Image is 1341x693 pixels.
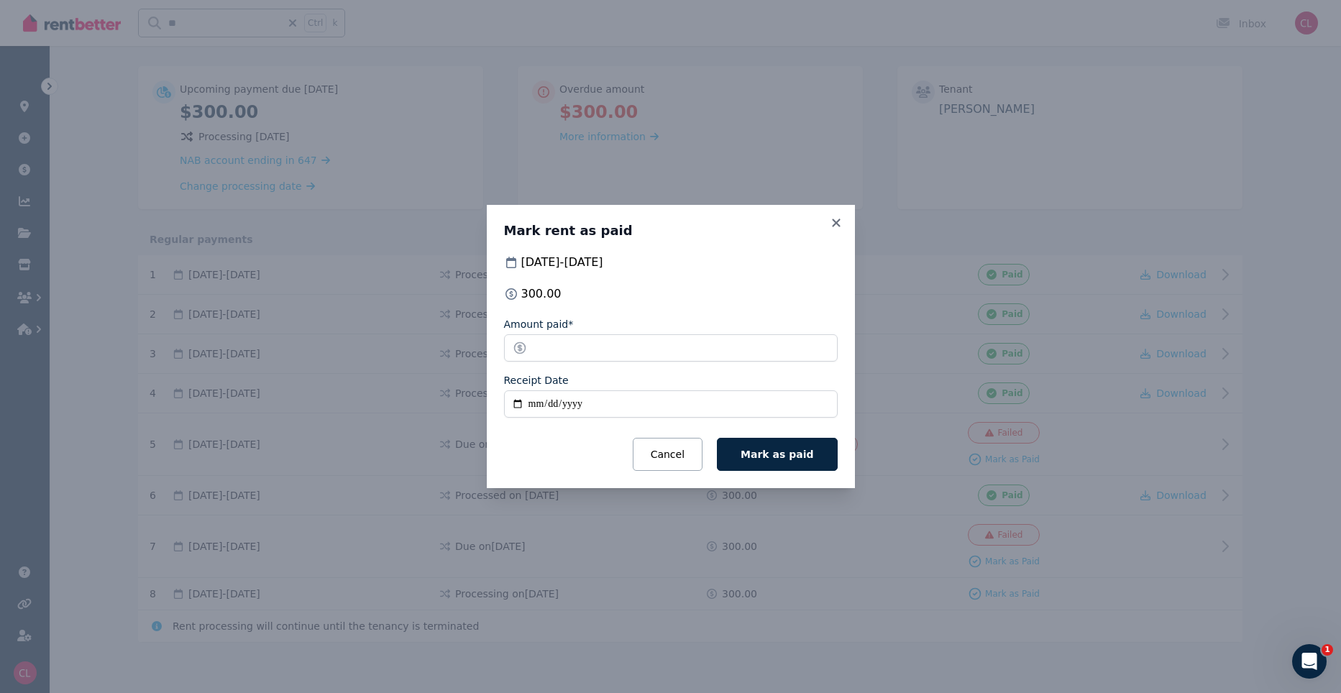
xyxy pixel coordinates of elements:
[1322,644,1333,656] span: 1
[504,222,838,239] h3: Mark rent as paid
[504,317,574,331] label: Amount paid*
[741,449,813,460] span: Mark as paid
[717,438,837,471] button: Mark as paid
[633,438,702,471] button: Cancel
[1292,644,1327,679] iframe: Intercom live chat
[521,254,603,271] span: [DATE] - [DATE]
[504,373,569,387] label: Receipt Date
[521,285,562,303] span: 300.00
